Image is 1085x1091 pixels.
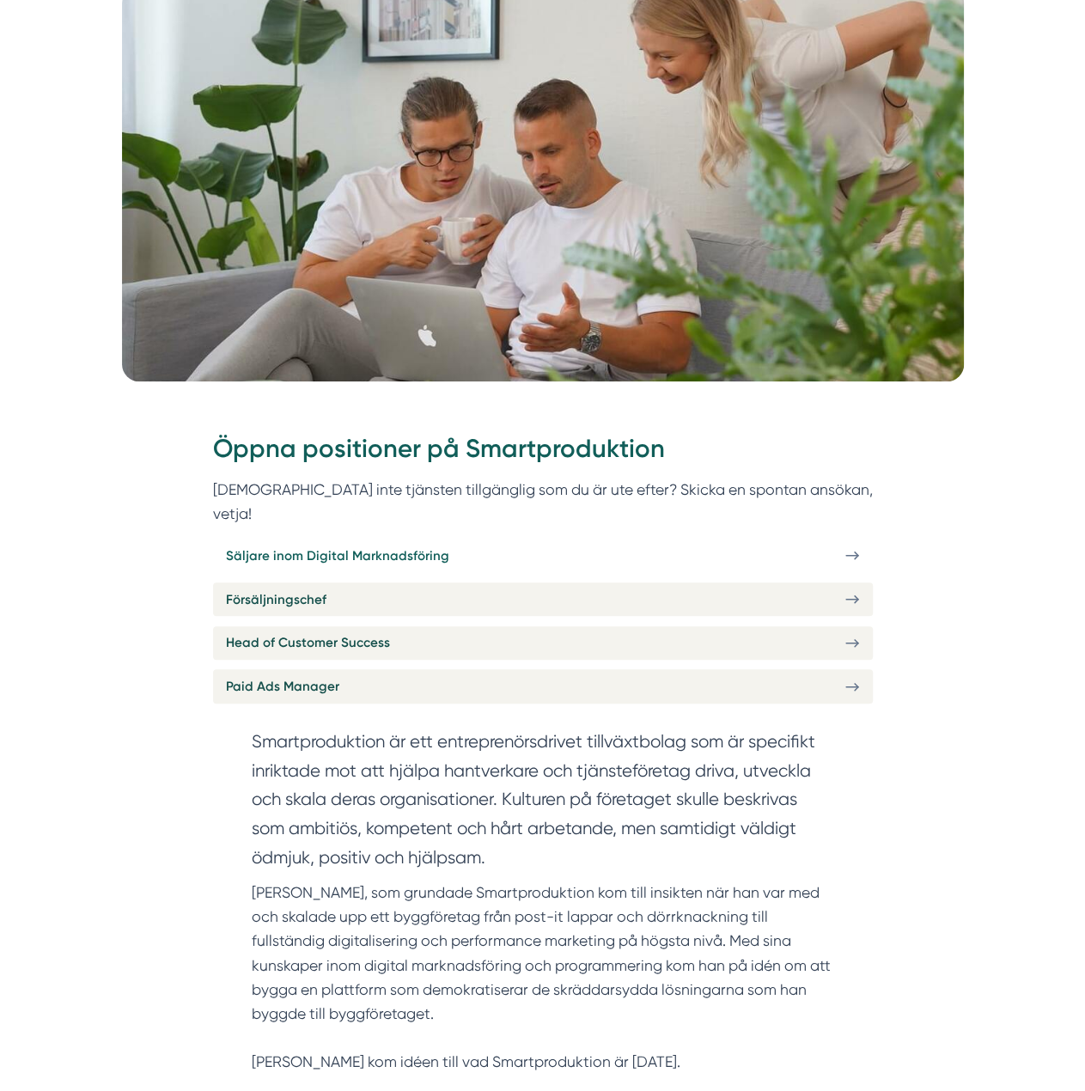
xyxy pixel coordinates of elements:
[226,545,449,566] span: Säljare inom Digital Marknadsföring
[213,539,873,572] a: Säljare inom Digital Marknadsföring
[213,582,873,616] a: Försäljningschef
[252,728,833,881] section: Smartproduktion är ett entreprenörsdrivet tillväxtbolag som är specifikt inriktade mot att hjälpa...
[226,632,390,653] span: Head of Customer Success
[226,676,339,697] span: Paid Ads Manager
[213,669,873,703] a: Paid Ads Manager
[213,626,873,660] a: Head of Customer Success
[213,431,873,477] h2: Öppna positioner på Smartproduktion
[252,881,833,1075] p: [PERSON_NAME], som grundade Smartproduktion kom till insikten när han var med och skalade upp ett...
[213,478,873,526] p: [DEMOGRAPHIC_DATA] inte tjänsten tillgänglig som du är ute efter? Skicka en spontan ansökan, vetja!
[226,589,326,610] span: Försäljningschef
